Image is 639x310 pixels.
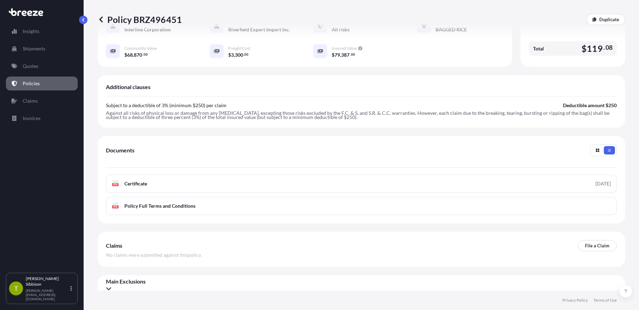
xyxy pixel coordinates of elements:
[340,53,341,57] span: ,
[113,206,118,208] text: PDF
[23,45,45,52] p: Shipments
[350,53,351,56] span: .
[243,53,244,56] span: .
[6,111,78,125] a: Invoices
[578,240,617,251] a: File a Claim
[14,285,18,292] span: T
[6,94,78,108] a: Claims
[98,14,182,25] p: Policy BRZ496451
[533,45,544,52] span: Total
[244,53,248,56] span: 00
[351,53,355,56] span: 00
[228,53,231,57] span: $
[124,53,127,57] span: $
[603,46,605,50] span: .
[586,14,625,25] a: Duplicate
[582,44,587,53] span: $
[563,102,617,109] p: Deductible amount $250
[106,84,151,90] span: Additional clauses
[234,53,235,57] span: ,
[606,46,613,50] span: 08
[23,115,40,122] p: Invoices
[23,28,39,35] p: Insights
[595,180,611,187] div: [DATE]
[144,53,148,56] span: 00
[106,242,122,249] span: Claims
[587,44,603,53] span: 119
[113,183,118,186] text: PDF
[23,80,40,87] p: Policies
[332,53,334,57] span: $
[106,175,617,193] a: PDFCertificate[DATE]
[23,63,38,70] p: Quotes
[124,202,195,209] span: Policy Full Terms and Conditions
[6,77,78,90] a: Policies
[26,276,69,287] p: [PERSON_NAME] Sibbison
[23,97,38,104] p: Claims
[133,53,134,57] span: ,
[6,42,78,56] a: Shipments
[106,147,134,154] span: Documents
[124,180,147,187] span: Certificate
[593,297,617,303] a: Terms of Use
[235,53,243,57] span: 300
[228,46,251,51] span: Freight Cost
[341,53,349,57] span: 387
[585,242,609,249] p: File a Claim
[106,197,617,215] a: PDFPolicy Full Terms and Conditions
[6,59,78,73] a: Quotes
[106,278,617,292] div: Main Exclusions
[106,278,617,285] span: Main Exclusions
[106,111,617,119] p: Against all risks of physical loss or damage from any [MEDICAL_DATA], excepting those risks exclu...
[334,53,340,57] span: 79
[231,53,234,57] span: 3
[106,252,202,259] span: No claims were submitted against this policy .
[134,53,142,57] span: 870
[599,16,619,23] p: Duplicate
[332,46,357,51] span: Insured Value
[106,102,226,109] p: Subject to a deductible of 3% (minimum $250) per claim
[127,53,133,57] span: 68
[562,297,588,303] a: Privacy Policy
[124,46,157,51] span: Commodity Value
[26,288,69,301] p: [PERSON_NAME][EMAIL_ADDRESS][DOMAIN_NAME]
[6,24,78,38] a: Insights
